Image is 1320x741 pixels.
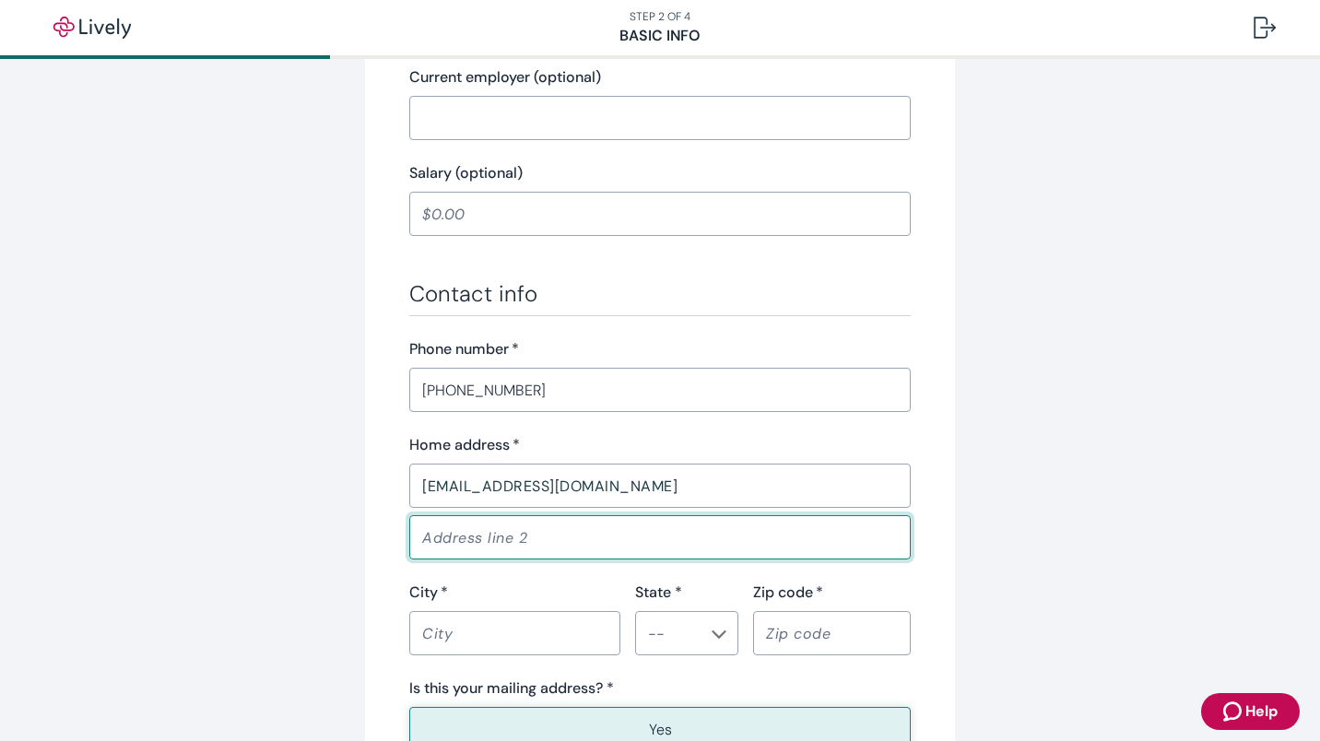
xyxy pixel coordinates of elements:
[409,615,620,652] input: City
[753,615,911,652] input: Zip code
[409,519,911,556] input: Address line 2
[409,280,911,308] h3: Contact info
[1245,700,1278,723] span: Help
[409,434,520,456] label: Home address
[635,582,682,604] label: State *
[1223,700,1245,723] svg: Zendesk support icon
[710,625,728,643] button: Open
[409,371,911,408] input: (555) 555-5555
[409,467,911,504] input: Address line 1
[649,719,672,741] p: Yes
[409,582,448,604] label: City
[1201,693,1300,730] button: Zendesk support iconHelp
[1239,6,1291,50] button: Log out
[409,195,911,232] input: $0.00
[409,162,523,184] label: Salary (optional)
[409,338,519,360] label: Phone number
[409,66,601,88] label: Current employer (optional)
[41,17,144,39] img: Lively
[753,582,823,604] label: Zip code
[409,677,614,700] label: Is this your mailing address? *
[712,627,726,641] svg: Chevron icon
[641,620,702,646] input: --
